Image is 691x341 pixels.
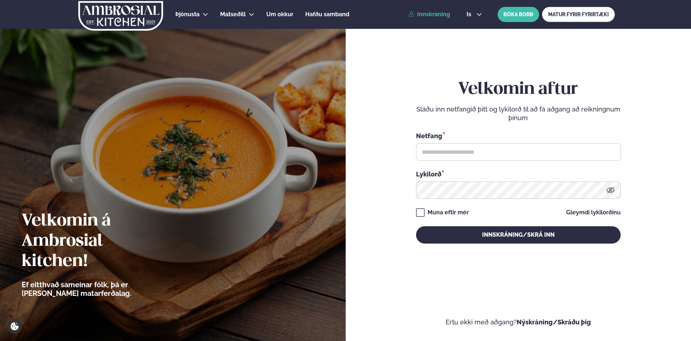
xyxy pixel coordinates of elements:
[266,11,293,18] span: Um okkur
[416,226,621,244] button: Innskráning/Skrá inn
[517,318,591,326] a: Nýskráning/Skráðu þig
[220,10,246,19] a: Matseðill
[461,12,488,17] button: is
[175,10,200,19] a: Þjónusta
[408,11,450,18] a: Innskráning
[416,79,621,100] h2: Velkomin aftur
[566,210,621,215] a: Gleymdi lykilorðinu
[22,211,171,272] h2: Velkomin á Ambrosial kitchen!
[305,11,349,18] span: Hafðu samband
[305,10,349,19] a: Hafðu samband
[416,105,621,122] p: Sláðu inn netfangið þitt og lykilorð til að fá aðgang að reikningnum þínum
[266,10,293,19] a: Um okkur
[22,280,171,298] p: Ef eitthvað sameinar fólk, þá er [PERSON_NAME] matarferðalag.
[416,169,621,179] div: Lykilorð
[416,131,621,140] div: Netfang
[367,318,670,327] p: Ertu ekki með aðgang?
[7,319,22,334] a: Cookie settings
[175,11,200,18] span: Þjónusta
[542,7,615,22] a: MATUR FYRIR FYRIRTÆKI
[498,7,539,22] button: BÓKA BORÐ
[467,12,473,17] span: is
[220,11,246,18] span: Matseðill
[78,1,164,31] img: logo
